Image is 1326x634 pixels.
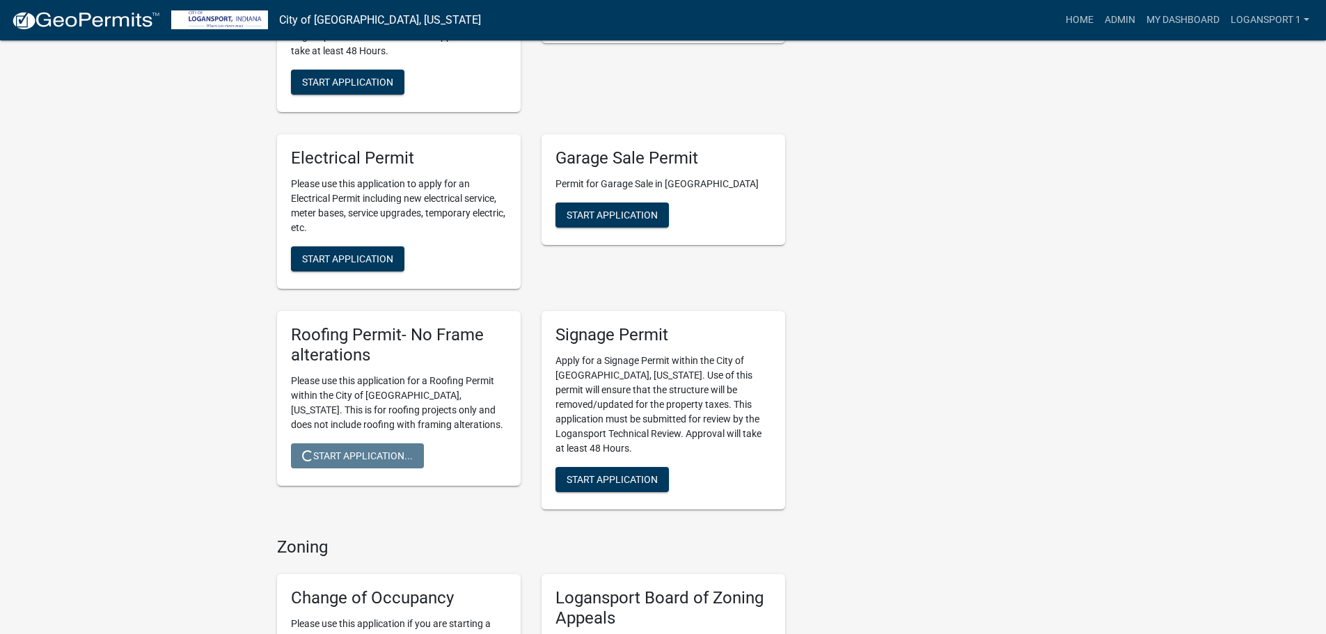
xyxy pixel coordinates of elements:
a: City of [GEOGRAPHIC_DATA], [US_STATE] [279,8,481,32]
h5: Signage Permit [555,325,771,345]
p: Please use this application for a Roofing Permit within the City of [GEOGRAPHIC_DATA], [US_STATE]... [291,374,507,432]
button: Start Application... [291,443,424,468]
p: Apply for a Signage Permit within the City of [GEOGRAPHIC_DATA], [US_STATE]. Use of this permit w... [555,354,771,456]
h5: Change of Occupancy [291,588,507,608]
a: Admin [1099,7,1141,33]
h5: Garage Sale Permit [555,148,771,168]
button: Start Application [291,246,404,271]
button: Start Application [555,203,669,228]
button: Start Application [291,70,404,95]
span: Start Application [567,209,658,221]
h5: Logansport Board of Zoning Appeals [555,588,771,628]
p: Please use this application to apply for an Electrical Permit including new electrical service, m... [291,177,507,235]
h5: Roofing Permit- No Frame alterations [291,325,507,365]
a: Home [1060,7,1099,33]
h5: Electrical Permit [291,148,507,168]
span: Start Application [302,253,393,264]
h4: Zoning [277,537,785,557]
p: Permit for Garage Sale in [GEOGRAPHIC_DATA] [555,177,771,191]
a: Logansport 1 [1225,7,1315,33]
a: My Dashboard [1141,7,1225,33]
button: Start Application [555,467,669,492]
span: Start Application [302,77,393,88]
img: City of Logansport, Indiana [171,10,268,29]
span: Start Application... [302,450,413,461]
span: Start Application [567,474,658,485]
